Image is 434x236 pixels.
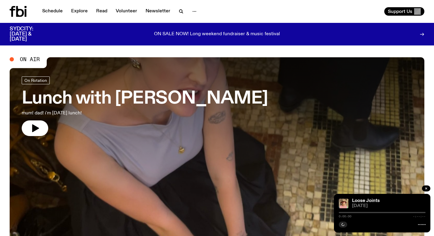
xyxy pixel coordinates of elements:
button: Support Us [384,7,424,16]
a: Volunteer [112,7,141,16]
span: On Rotation [24,78,47,82]
a: Schedule [39,7,66,16]
p: ON SALE NOW! Long weekend fundraiser & music festival [154,32,280,37]
span: [DATE] [352,204,426,208]
img: Tyson stands in front of a paperbark tree wearing orange sunglasses, a suede bucket hat and a pin... [339,199,348,208]
span: On Air [20,57,40,62]
p: mum! dad! i'm [DATE] lunch! [22,110,176,117]
a: Explore [68,7,91,16]
a: Read [93,7,111,16]
a: Lunch with [PERSON_NAME]mum! dad! i'm [DATE] lunch! [22,76,268,136]
span: 0:00:00 [339,215,351,218]
h3: SYDCITY: [DATE] & [DATE] [10,26,48,42]
span: Support Us [388,9,412,14]
a: Loose Joints [352,198,380,203]
h3: Lunch with [PERSON_NAME] [22,90,268,107]
span: -:--:-- [413,215,426,218]
a: On Rotation [22,76,50,84]
a: Newsletter [142,7,174,16]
